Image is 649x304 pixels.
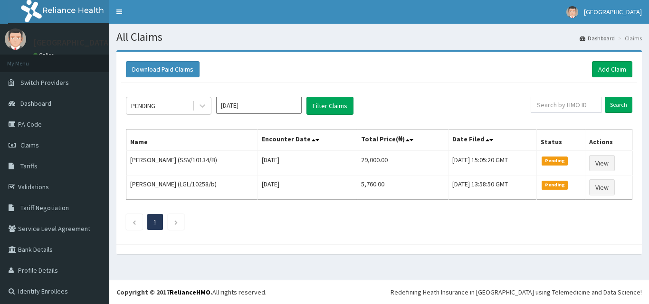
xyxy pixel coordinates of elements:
[116,31,642,43] h1: All Claims
[126,175,258,200] td: [PERSON_NAME] (LGL/10258/b)
[216,97,302,114] input: Select Month and Year
[531,97,601,113] input: Search by HMO ID
[589,179,615,195] a: View
[20,162,38,170] span: Tariffs
[20,203,69,212] span: Tariff Negotiation
[20,141,39,149] span: Claims
[258,175,357,200] td: [DATE]
[566,6,578,18] img: User Image
[357,151,449,175] td: 29,000.00
[449,129,537,151] th: Date Filed
[170,288,210,296] a: RelianceHMO
[357,129,449,151] th: Total Price(₦)
[153,218,157,226] a: Page 1 is your current page
[542,157,568,165] span: Pending
[605,97,632,113] input: Search
[132,218,136,226] a: Previous page
[542,181,568,189] span: Pending
[126,61,200,77] button: Download Paid Claims
[258,151,357,175] td: [DATE]
[391,287,642,297] div: Redefining Heath Insurance in [GEOGRAPHIC_DATA] using Telemedicine and Data Science!
[585,129,632,151] th: Actions
[449,175,537,200] td: [DATE] 13:58:50 GMT
[33,38,112,47] p: [GEOGRAPHIC_DATA]
[306,97,353,115] button: Filter Claims
[109,280,649,304] footer: All rights reserved.
[33,52,56,58] a: Online
[174,218,178,226] a: Next page
[20,78,69,87] span: Switch Providers
[20,99,51,108] span: Dashboard
[5,28,26,50] img: User Image
[258,129,357,151] th: Encounter Date
[116,288,212,296] strong: Copyright © 2017 .
[537,129,585,151] th: Status
[592,61,632,77] a: Add Claim
[357,175,449,200] td: 5,760.00
[126,151,258,175] td: [PERSON_NAME] (SSV/10134/B)
[584,8,642,16] span: [GEOGRAPHIC_DATA]
[616,34,642,42] li: Claims
[126,129,258,151] th: Name
[131,101,155,111] div: PENDING
[580,34,615,42] a: Dashboard
[449,151,537,175] td: [DATE] 15:05:20 GMT
[589,155,615,171] a: View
